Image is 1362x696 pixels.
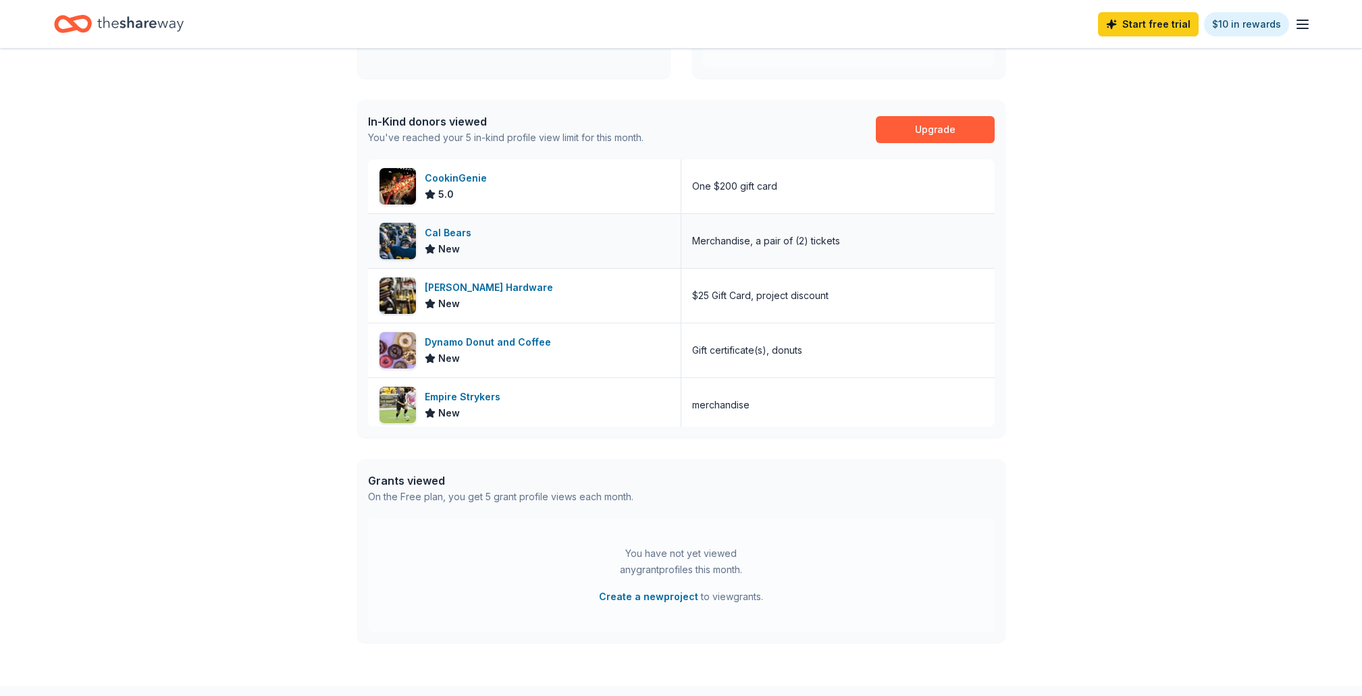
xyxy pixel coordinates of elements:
button: Create a newproject [599,589,698,605]
div: In-Kind donors viewed [368,113,644,130]
div: You have not yet viewed any grant profiles this month. [597,545,766,578]
div: You've reached your 5 in-kind profile view limit for this month. [368,130,644,146]
span: to view grants . [599,589,763,605]
img: Image for Dynamo Donut and Coffee [379,332,416,369]
a: Home [54,8,184,40]
div: Dynamo Donut and Coffee [425,334,556,350]
div: On the Free plan, you get 5 grant profile views each month. [368,489,633,505]
div: Empire Strykers [425,389,506,405]
div: Merchandise, a pair of (2) tickets [692,233,840,249]
img: Image for Cole Hardware [379,277,416,314]
div: [PERSON_NAME] Hardware [425,279,558,296]
a: Start free trial [1098,12,1199,36]
img: Image for CookinGenie [379,168,416,205]
span: New [438,296,460,312]
a: Upgrade [876,116,995,143]
img: Image for Cal Bears [379,223,416,259]
div: Gift certificate(s), donuts [692,342,802,358]
img: Image for Empire Strykers [379,387,416,423]
span: New [438,350,460,367]
span: New [438,405,460,421]
a: $10 in rewards [1204,12,1289,36]
div: merchandise [692,397,750,413]
div: One $200 gift card [692,178,777,194]
span: 5.0 [438,186,454,203]
div: CookinGenie [425,170,492,186]
span: New [438,241,460,257]
div: $25 Gift Card, project discount [692,288,829,304]
div: Grants viewed [368,473,633,489]
div: Cal Bears [425,225,477,241]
